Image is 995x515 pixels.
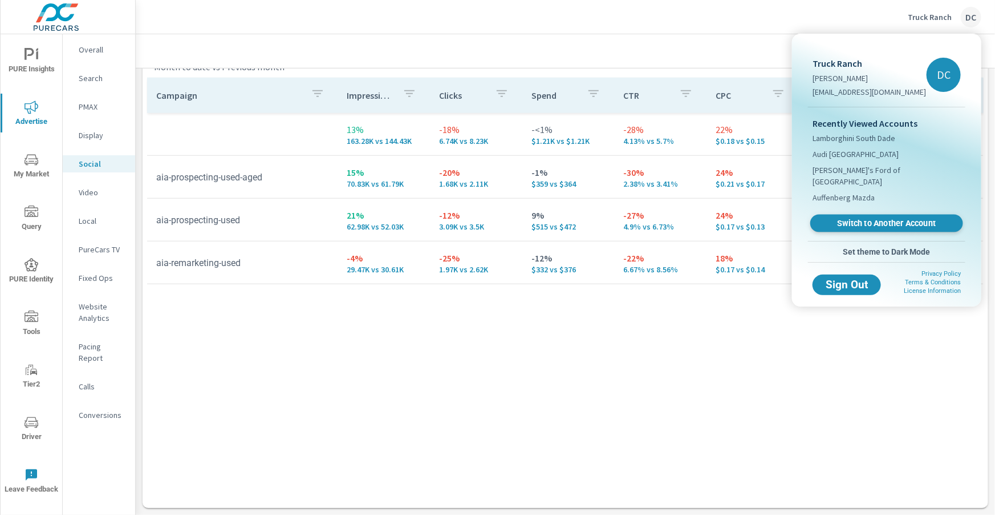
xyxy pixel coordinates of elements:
div: DC [927,58,961,92]
span: Auffenberg Mazda [813,192,875,203]
span: Switch to Another Account [817,218,956,229]
p: [PERSON_NAME] [813,73,926,84]
a: License Information [904,287,961,295]
p: Recently Viewed Accounts [813,116,961,130]
a: Switch to Another Account [810,215,963,232]
a: Privacy Policy [921,270,961,277]
span: Lamborghini South Dade [813,132,895,144]
p: Truck Ranch [813,57,926,70]
p: [EMAIL_ADDRESS][DOMAIN_NAME] [813,86,926,98]
span: Sign Out [822,280,872,290]
button: Sign Out [813,275,881,295]
span: Set theme to Dark Mode [813,247,961,257]
a: Terms & Conditions [905,279,961,286]
span: Audi [GEOGRAPHIC_DATA] [813,148,899,160]
button: Set theme to Dark Mode [808,242,965,262]
span: [PERSON_NAME]'s Ford of [GEOGRAPHIC_DATA] [813,164,961,187]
